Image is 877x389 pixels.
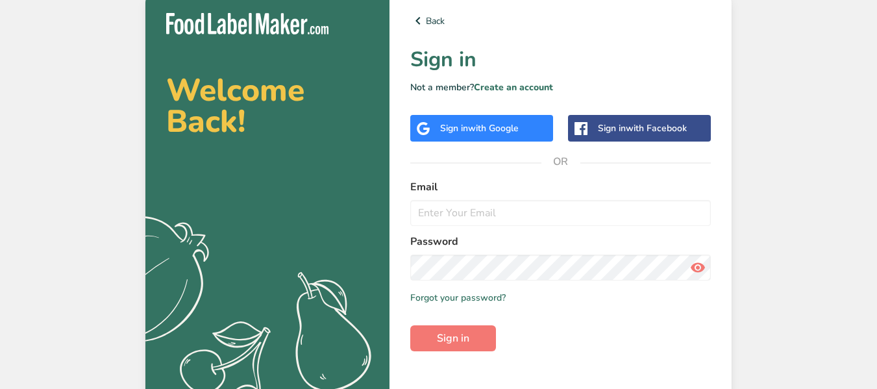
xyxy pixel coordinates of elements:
[410,44,711,75] h1: Sign in
[541,142,580,181] span: OR
[410,200,711,226] input: Enter Your Email
[410,13,711,29] a: Back
[598,121,687,135] div: Sign in
[626,122,687,134] span: with Facebook
[410,234,711,249] label: Password
[410,81,711,94] p: Not a member?
[474,81,553,94] a: Create an account
[437,331,469,346] span: Sign in
[410,291,506,305] a: Forgot your password?
[468,122,519,134] span: with Google
[410,325,496,351] button: Sign in
[166,75,369,137] h2: Welcome Back!
[440,121,519,135] div: Sign in
[166,13,328,34] img: Food Label Maker
[410,179,711,195] label: Email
